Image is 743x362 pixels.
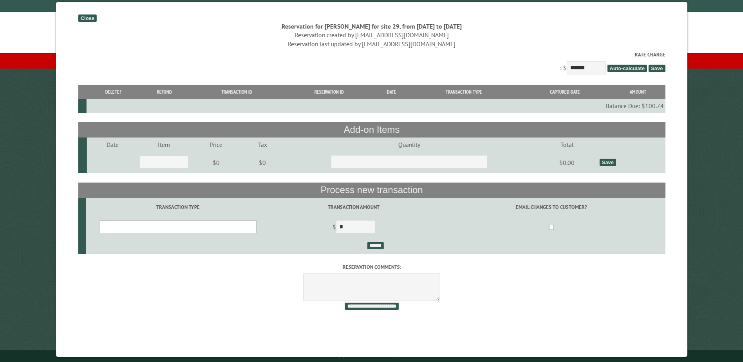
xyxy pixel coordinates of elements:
[78,122,665,137] th: Add-on Items
[282,138,536,152] td: Quantity
[242,138,282,152] td: Tax
[374,85,409,99] th: Date
[536,152,598,174] td: $0.00
[78,22,665,31] div: Reservation for [PERSON_NAME] for site 29, from [DATE] to [DATE]
[189,85,284,99] th: Transaction ID
[87,203,269,211] label: Transaction Type
[78,40,665,48] div: Reservation last updated by [EMAIL_ADDRESS][DOMAIN_NAME]
[190,138,242,152] td: Price
[519,85,611,99] th: Captured Date
[611,85,665,99] th: Amount
[270,217,437,239] td: $
[271,203,436,211] label: Transaction Amount
[607,65,647,72] span: Auto-calculate
[409,85,518,99] th: Transaction Type
[284,85,374,99] th: Reservation ID
[87,99,665,113] td: Balance Due: $100.74
[78,183,665,197] th: Process new transaction
[190,152,242,174] td: $0
[78,14,96,22] div: Close
[536,138,598,152] td: Total
[78,31,665,39] div: Reservation created by [EMAIL_ADDRESS][DOMAIN_NAME]
[78,263,665,271] label: Reservation comments:
[599,159,616,166] div: Save
[87,138,138,152] td: Date
[439,203,664,211] label: Email changes to customer?
[78,51,665,58] label: Rate Charge
[138,138,190,152] td: Item
[327,353,416,358] small: © Campground Commander LLC. All rights reserved.
[87,85,140,99] th: Delete?
[648,65,665,72] span: Save
[139,85,189,99] th: Refund
[242,152,282,174] td: $0
[78,51,665,76] div: : $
